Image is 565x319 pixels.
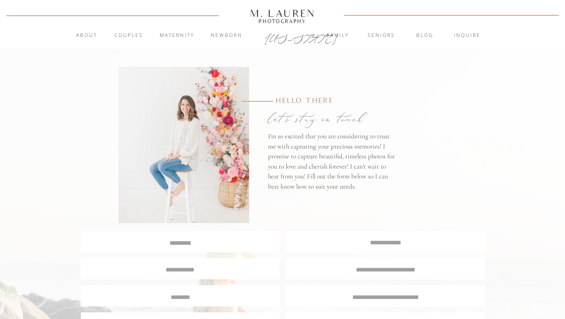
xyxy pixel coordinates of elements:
[268,131,397,198] p: I'm so excited that you are considering to trust me with capturing your precious memories! I prom...
[317,32,359,40] a: Family
[226,9,339,18] a: M. Lauren
[246,19,319,23] a: Photography
[71,32,102,40] a: About
[360,32,403,40] a: Seniors
[446,32,488,40] a: inquire
[275,95,377,108] p: Hello there
[268,108,397,129] p: let's stay in touch
[265,32,301,42] a: [US_STATE]
[205,32,248,40] a: Newborn
[404,32,446,40] a: blog
[156,32,198,40] a: Maternity
[108,32,150,40] a: Couples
